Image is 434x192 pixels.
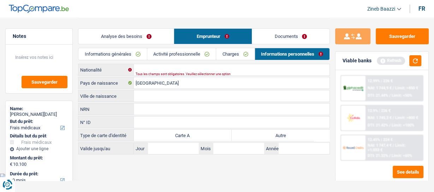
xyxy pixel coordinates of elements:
label: Montant du prêt: [10,155,67,161]
div: 12.99% | 226 € [368,79,393,83]
span: Limit: <60% [392,153,412,158]
div: fr [418,5,425,12]
label: N° ID [78,117,133,128]
a: Zineb Baazzi [362,3,401,15]
span: Sauvegarder [31,80,58,84]
div: Ajouter une ligne [10,146,68,151]
a: Charges [216,48,254,60]
div: Détails but du prêt [10,133,68,139]
span: DTI: 21.44% [368,93,388,98]
div: 12.45% | 224 € [368,137,393,142]
label: But du prêt: [10,119,67,124]
span: DTI: 21.42% [368,123,388,128]
span: Limit: <100% [392,123,414,128]
span: € [10,162,12,167]
span: / [389,153,391,158]
span: Limit: >850 € [395,86,418,90]
input: AAAA [279,143,329,154]
span: / [393,143,394,148]
a: Informations générales [78,48,147,60]
a: Informations personnelles [255,48,329,60]
a: Analyse des besoins [78,29,174,44]
input: MM [213,143,264,154]
label: Jour [134,143,148,154]
label: Type de carte d'identité [78,130,133,141]
a: Activité professionnelle [147,48,216,60]
button: Sauvegarder [376,28,429,44]
span: / [393,86,394,90]
label: Valide jusqu'au [78,143,133,154]
span: / [389,123,391,128]
div: Name: [10,106,68,112]
div: Refresh [377,57,405,64]
label: Mois [199,143,213,154]
div: [PERSON_NAME][DATE] [10,112,68,117]
label: Durée du prêt: [10,171,67,177]
input: Belgique [134,77,329,89]
button: Sauvegarder [22,76,67,88]
img: AlphaCredit [343,85,364,91]
div: 12.9% | 226 € [368,108,391,113]
span: Limit: >1.033 € [368,143,405,152]
span: NAI: 1 744,9 € [368,86,392,90]
label: Carte A [134,130,232,141]
label: Pays de naissance [78,77,133,89]
label: Autre [232,130,329,141]
label: Année [264,143,279,154]
img: Cofidis [343,113,364,123]
span: Limit: <50% [392,93,412,98]
span: NAI: 1 747,4 € [368,143,392,148]
div: Viable banks [343,58,371,64]
input: JJ [148,143,199,154]
label: Ville de naissance [78,90,133,102]
div: Tous les champs sont obligatoires. Veuillez sélectionner une option [136,73,310,75]
span: NAI: 1 745,3 € [368,115,392,120]
input: 12.12.12-123.12 [134,103,329,115]
a: Emprunteur [174,29,251,44]
span: Zineb Baazzi [367,6,395,12]
span: / [393,115,394,120]
h5: Notes [13,33,65,39]
button: See details [393,166,423,178]
input: Belgique [134,64,329,75]
span: / [389,93,391,98]
img: Record Credits [343,142,364,153]
input: B-1234567-89 [134,117,329,128]
label: Nationalité [78,64,133,75]
span: Limit: >800 € [395,115,418,120]
a: Documents [252,29,329,44]
label: NRN [78,103,133,115]
span: DTI: 21.32% [368,153,388,158]
img: TopCompare Logo [9,5,69,13]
